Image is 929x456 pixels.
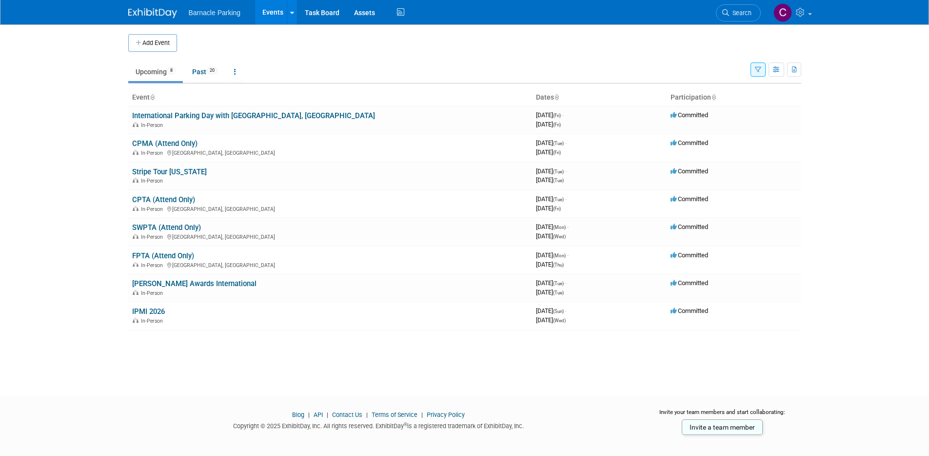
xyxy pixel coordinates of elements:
span: (Fri) [553,113,561,118]
img: In-Person Event [133,206,138,211]
img: In-Person Event [133,234,138,239]
a: Past20 [185,62,225,81]
a: CPTA (Attend Only) [132,195,195,204]
img: In-Person Event [133,262,138,267]
span: In-Person [141,178,166,184]
span: [DATE] [536,289,564,296]
div: Invite your team members and start collaborating: [644,408,801,423]
span: (Mon) [553,225,566,230]
a: Upcoming8 [128,62,183,81]
span: 20 [207,67,217,74]
span: (Wed) [553,318,566,323]
span: - [567,251,569,259]
span: Committed [671,195,708,203]
span: [DATE] [536,205,561,212]
th: Dates [532,89,667,106]
span: (Tue) [553,290,564,295]
div: [GEOGRAPHIC_DATA], [GEOGRAPHIC_DATA] [132,205,528,212]
span: (Wed) [553,234,566,239]
span: In-Person [141,262,166,269]
a: Sort by Event Name [150,93,155,101]
span: (Mon) [553,253,566,258]
button: Add Event [128,34,177,52]
a: International Parking Day with [GEOGRAPHIC_DATA], [GEOGRAPHIC_DATA] [132,111,375,120]
span: - [565,307,567,314]
span: Committed [671,167,708,175]
span: [DATE] [536,307,567,314]
span: [DATE] [536,167,567,175]
img: In-Person Event [133,178,138,183]
span: | [419,411,425,418]
th: Event [128,89,532,106]
span: Committed [671,307,708,314]
a: CPMA (Attend Only) [132,139,198,148]
div: [GEOGRAPHIC_DATA], [GEOGRAPHIC_DATA] [132,148,528,156]
img: In-Person Event [133,150,138,155]
img: ExhibitDay [128,8,177,18]
a: Terms of Service [372,411,417,418]
span: [DATE] [536,251,569,259]
span: (Fri) [553,122,561,127]
a: FPTA (Attend Only) [132,251,194,260]
span: In-Person [141,150,166,156]
a: Sort by Participation Type [711,93,716,101]
img: In-Person Event [133,290,138,295]
span: [DATE] [536,148,561,156]
span: Committed [671,223,708,230]
span: [DATE] [536,121,561,128]
span: Search [729,9,751,17]
span: - [565,195,567,203]
span: (Fri) [553,150,561,155]
a: Invite a team member [682,419,763,435]
span: In-Person [141,290,166,296]
span: Committed [671,111,708,119]
span: 8 [167,67,176,74]
span: [DATE] [536,223,569,230]
a: Sort by Start Date [554,93,559,101]
span: [DATE] [536,279,567,287]
span: In-Person [141,234,166,240]
span: [DATE] [536,261,564,268]
span: (Thu) [553,262,564,268]
a: IPMI 2026 [132,307,165,316]
span: [DATE] [536,232,566,240]
span: (Tue) [553,178,564,183]
span: | [364,411,370,418]
img: Courtney Daniel [773,3,792,22]
span: Committed [671,279,708,287]
span: (Tue) [553,169,564,174]
span: [DATE] [536,176,564,184]
img: In-Person Event [133,318,138,323]
span: [DATE] [536,195,567,203]
a: API [314,411,323,418]
a: Stripe Tour [US_STATE] [132,167,207,176]
div: [GEOGRAPHIC_DATA], [GEOGRAPHIC_DATA] [132,232,528,240]
span: Barnacle Parking [189,9,241,17]
div: [GEOGRAPHIC_DATA], [GEOGRAPHIC_DATA] [132,261,528,269]
span: - [567,223,569,230]
span: In-Person [141,206,166,212]
span: | [324,411,331,418]
a: SWPTA (Attend Only) [132,223,201,232]
span: (Sun) [553,309,564,314]
span: (Tue) [553,141,564,146]
span: [DATE] [536,111,564,119]
a: Contact Us [332,411,362,418]
img: In-Person Event [133,122,138,127]
a: Search [716,4,761,21]
span: - [565,279,567,287]
span: (Tue) [553,281,564,286]
span: - [565,167,567,175]
span: | [306,411,312,418]
span: Committed [671,139,708,146]
sup: ® [404,422,407,427]
span: [DATE] [536,139,567,146]
span: (Tue) [553,197,564,202]
span: - [562,111,564,119]
div: Copyright © 2025 ExhibitDay, Inc. All rights reserved. ExhibitDay is a registered trademark of Ex... [128,419,630,431]
span: Committed [671,251,708,259]
th: Participation [667,89,801,106]
span: - [565,139,567,146]
a: Blog [292,411,304,418]
span: (Fri) [553,206,561,211]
